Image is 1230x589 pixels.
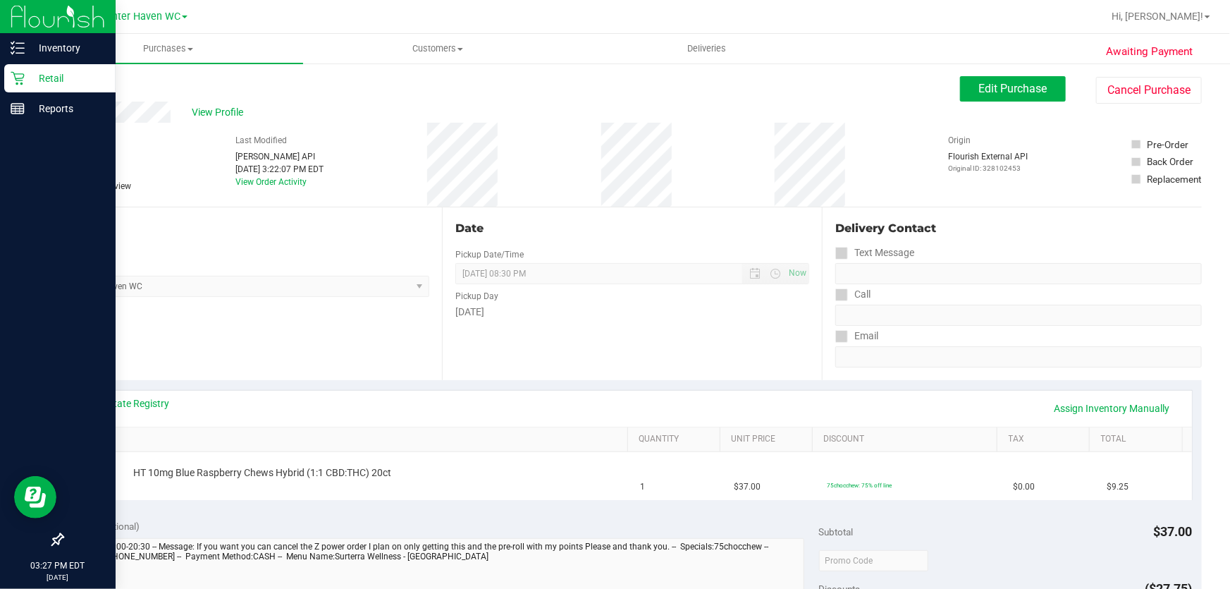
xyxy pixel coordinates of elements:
[1045,396,1179,420] a: Assign Inventory Manually
[34,42,303,55] span: Purchases
[11,71,25,85] inline-svg: Retail
[639,434,715,445] a: Quantity
[960,76,1066,102] button: Edit Purchase
[668,42,745,55] span: Deliveries
[100,11,180,23] span: Winter Haven WC
[303,34,572,63] a: Customers
[25,40,109,56] p: Inventory
[304,42,572,55] span: Customers
[835,263,1202,284] input: Format: (999) 999-9999
[85,396,170,411] a: View State Registry
[979,82,1047,95] span: Edit Purchase
[1009,434,1085,445] a: Tax
[236,134,288,147] label: Last Modified
[835,284,871,305] label: Call
[1107,480,1128,494] span: $9.25
[133,466,391,480] span: HT 10mg Blue Raspberry Chews Hybrid (1:1 CBD:THC) 20ct
[236,150,324,163] div: [PERSON_NAME] API
[6,572,109,583] p: [DATE]
[1148,172,1202,186] div: Replacement
[572,34,842,63] a: Deliveries
[1154,524,1193,539] span: $37.00
[34,34,303,63] a: Purchases
[1101,434,1177,445] a: Total
[1148,154,1194,169] div: Back Order
[819,526,854,538] span: Subtotal
[455,220,809,237] div: Date
[835,220,1202,237] div: Delivery Contact
[949,150,1028,174] div: Flourish External API
[83,434,622,445] a: SKU
[1096,77,1202,104] button: Cancel Purchase
[1112,11,1203,22] span: Hi, [PERSON_NAME]!
[1148,138,1189,152] div: Pre-Order
[25,70,109,87] p: Retail
[949,134,971,147] label: Origin
[455,305,809,320] div: [DATE]
[819,550,928,571] input: Promo Code
[11,41,25,55] inline-svg: Inventory
[734,480,761,494] span: $37.00
[823,434,992,445] a: Discount
[835,305,1202,326] input: Format: (999) 999-9999
[835,326,878,346] label: Email
[641,480,646,494] span: 1
[455,248,524,261] label: Pickup Date/Time
[236,163,324,176] div: [DATE] 3:22:07 PM EDT
[827,482,892,489] span: 75chocchew: 75% off line
[1014,480,1035,494] span: $0.00
[1107,44,1193,60] span: Awaiting Payment
[731,434,807,445] a: Unit Price
[192,105,248,120] span: View Profile
[6,559,109,572] p: 03:27 PM EDT
[11,102,25,116] inline-svg: Reports
[62,220,429,237] div: Location
[25,100,109,117] p: Reports
[455,290,498,303] label: Pickup Day
[236,177,307,187] a: View Order Activity
[14,476,56,518] iframe: Resource center
[949,163,1028,174] p: Original ID: 328102453
[835,243,914,263] label: Text Message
